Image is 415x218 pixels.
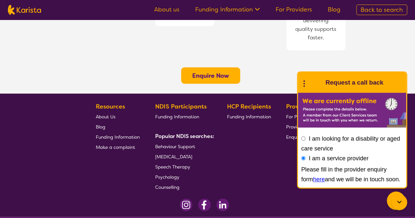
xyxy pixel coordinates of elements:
span: [MEDICAL_DATA] [155,153,192,159]
b: Providers [286,102,313,110]
h1: Request a call back [325,78,383,88]
a: Provider Login [286,121,317,131]
a: Counselling [155,182,212,192]
a: Blog [96,121,140,131]
span: Behaviour Support [155,143,195,149]
span: Counselling [155,184,179,190]
a: Enquire Now [192,71,229,79]
b: Resources [96,102,125,110]
span: Speech Therapy [155,164,190,169]
a: Funding Information [227,111,271,121]
label: I am a service provider [309,155,368,162]
span: Enquire [286,134,302,140]
a: For Providers [286,111,317,121]
a: here [313,176,325,183]
span: Blog [96,124,105,129]
a: Speech Therapy [155,161,212,171]
img: LinkedIn [216,198,229,211]
button: Enquire Now [181,67,240,84]
a: About us [154,6,179,13]
span: Provider Login [286,124,317,129]
img: Karista [308,76,322,89]
span: About Us [96,113,115,119]
img: Facebook [198,198,211,211]
img: Karista offline chat form to request call back [298,93,406,128]
a: Funding Information [195,6,260,13]
span: Funding Information [96,134,140,140]
a: For Providers [276,6,312,13]
a: [MEDICAL_DATA] [155,151,212,161]
span: Funding Information [155,113,199,119]
a: Funding Information [155,111,212,121]
img: Karista logo [8,5,41,15]
span: Make a complaint [96,144,135,150]
a: Psychology [155,171,212,182]
b: Popular NDIS searches: [155,132,214,139]
a: Make a complaint [96,142,140,152]
a: Behaviour Support [155,141,212,151]
b: NDIS Participants [155,102,207,110]
a: Funding Information [96,131,140,142]
button: Channel Menu [387,191,405,210]
span: Psychology [155,174,179,180]
a: Enquire [286,131,317,142]
b: HCP Recipients [227,102,271,110]
label: I am looking for a disability or aged care service [301,135,400,152]
span: Funding Information [227,113,271,119]
a: About Us [96,111,140,121]
img: Instagram [180,198,193,211]
a: Blog [328,6,341,13]
div: Please fill in the provider enquiry form and we will be in touch soon. [301,165,403,184]
span: Back to search [361,6,403,14]
span: For Providers [286,113,314,119]
a: Back to search [356,5,407,15]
